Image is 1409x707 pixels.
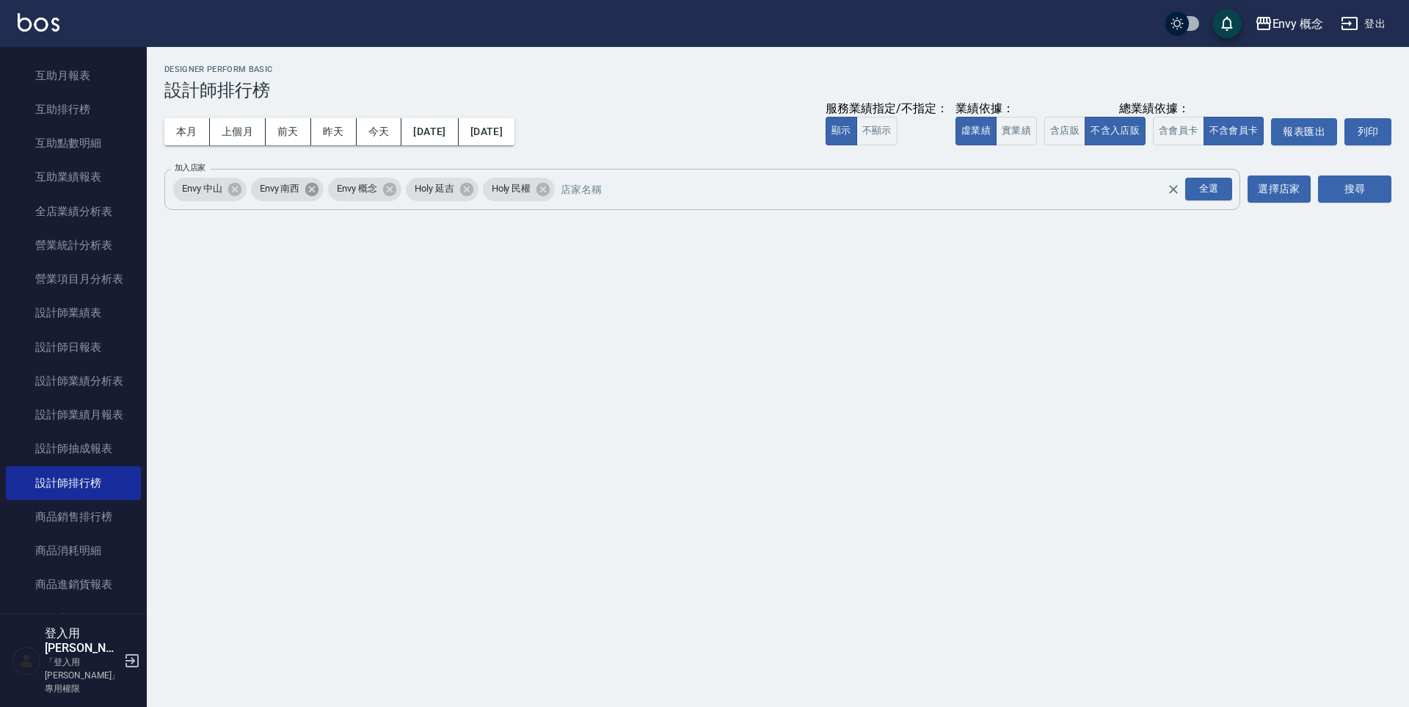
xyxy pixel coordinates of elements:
[6,466,141,500] a: 設計師排行榜
[357,118,402,145] button: 今天
[45,656,120,695] p: 「登入用[PERSON_NAME]」專用權限
[164,65,1391,74] h2: Designer Perform Basic
[6,568,141,601] a: 商品進銷貨報表
[1085,117,1146,145] button: 不含入店販
[6,330,141,364] a: 設計師日報表
[1044,101,1264,117] div: 總業績依據：
[18,13,59,32] img: Logo
[406,181,463,196] span: Holy 延吉
[459,118,514,145] button: [DATE]
[401,118,458,145] button: [DATE]
[6,432,141,465] a: 設計師抽成報表
[6,59,141,93] a: 互助月報表
[1185,178,1232,200] div: 全選
[1044,117,1085,145] button: 含店販
[311,118,357,145] button: 昨天
[1271,118,1337,145] button: 報表匯出
[1153,117,1204,145] button: 含會員卡
[1204,117,1264,145] button: 不含會員卡
[483,181,540,196] span: Holy 民權
[1249,9,1330,39] button: Envy 概念
[1335,10,1391,37] button: 登出
[45,626,120,656] h5: 登入用[PERSON_NAME]
[6,296,141,330] a: 設計師業績表
[996,117,1037,145] button: 實業績
[826,101,948,117] div: 服務業績指定/不指定：
[955,101,1037,117] div: 業績依據：
[328,181,386,196] span: Envy 概念
[173,178,247,201] div: Envy 中山
[955,117,997,145] button: 虛業績
[557,176,1193,202] input: 店家名稱
[1163,179,1184,200] button: Clear
[1248,175,1311,203] button: 選擇店家
[1273,15,1324,33] div: Envy 概念
[6,228,141,262] a: 營業統計分析表
[6,93,141,126] a: 互助排行榜
[6,160,141,194] a: 互助業績報表
[12,646,41,675] img: Person
[210,118,266,145] button: 上個月
[6,602,141,636] a: 商品庫存表
[6,534,141,568] a: 商品消耗明細
[1182,175,1235,203] button: Open
[251,178,324,201] div: Envy 南西
[856,117,898,145] button: 不顯示
[406,178,478,201] div: Holy 延吉
[1318,175,1391,203] button: 搜尋
[175,162,205,173] label: 加入店家
[6,500,141,534] a: 商品銷售排行榜
[6,262,141,296] a: 營業項目月分析表
[173,181,231,196] span: Envy 中山
[251,181,309,196] span: Envy 南西
[328,178,401,201] div: Envy 概念
[6,398,141,432] a: 設計師業績月報表
[164,118,210,145] button: 本月
[6,126,141,160] a: 互助點數明細
[164,80,1391,101] h3: 設計師排行榜
[826,117,857,145] button: 顯示
[1344,118,1391,145] button: 列印
[483,178,556,201] div: Holy 民權
[6,195,141,228] a: 全店業績分析表
[6,364,141,398] a: 設計師業績分析表
[1212,9,1242,38] button: save
[266,118,311,145] button: 前天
